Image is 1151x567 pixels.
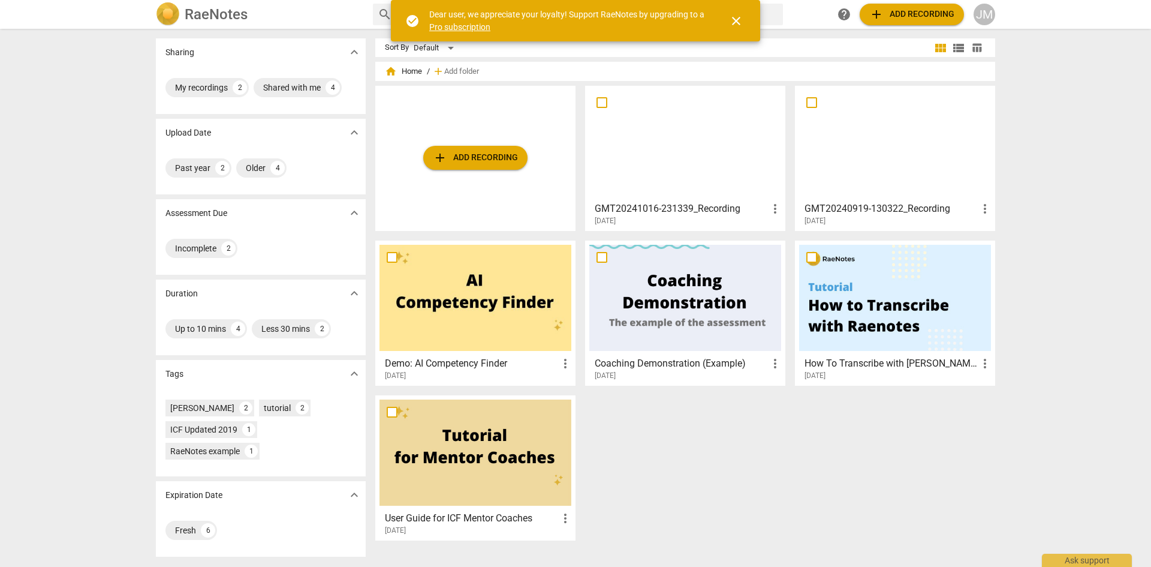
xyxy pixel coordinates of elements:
h3: User Guide for ICF Mentor Coaches [385,511,558,526]
div: Dear user, we appreciate your loyalty! Support RaeNotes by upgrading to a [429,8,707,33]
p: Expiration Date [165,489,222,502]
a: Coaching Demonstration (Example)[DATE] [589,245,781,380]
div: tutorial [264,402,291,414]
a: Help [833,4,855,25]
span: more_vert [978,356,992,371]
div: Fresh [175,524,196,536]
span: Home [385,65,422,77]
span: more_vert [558,356,573,371]
h3: How To Transcribe with RaeNotes [805,356,978,371]
h3: GMT20241016-231339_Recording [595,202,768,216]
button: Show more [345,284,363,302]
span: / [427,67,430,76]
div: Past year [175,162,210,174]
a: User Guide for ICF Mentor Coaches[DATE] [379,400,571,535]
div: 2 [215,161,230,175]
div: Incomplete [175,242,216,254]
span: table_chart [971,42,983,53]
span: [DATE] [385,371,406,381]
span: [DATE] [595,371,616,381]
span: expand_more [347,45,361,59]
span: search [378,7,392,22]
span: more_vert [768,202,782,216]
p: Tags [165,368,183,380]
p: Upload Date [165,127,211,139]
button: Tile view [932,39,950,57]
div: 6 [201,523,215,538]
p: Duration [165,287,198,300]
span: check_circle [405,14,420,28]
button: Close [722,7,751,35]
span: [DATE] [385,526,406,536]
div: Shared with me [263,82,321,94]
button: Show more [345,204,363,222]
span: more_vert [558,511,573,526]
button: Show more [345,365,363,383]
div: 2 [233,80,247,95]
div: 2 [221,241,236,256]
div: 4 [231,322,245,336]
h3: Demo: AI Competency Finder [385,356,558,371]
h3: Coaching Demonstration (Example) [595,356,768,371]
span: expand_more [347,367,361,381]
span: [DATE] [805,216,825,226]
div: 1 [245,445,258,458]
div: 2 [296,401,309,415]
button: Table view [968,39,986,57]
span: help [837,7,851,22]
div: ICF Updated 2019 [170,424,237,436]
div: 2 [315,322,329,336]
div: Less 30 mins [261,323,310,335]
div: RaeNotes example [170,445,240,457]
div: 4 [326,80,340,95]
a: Demo: AI Competency Finder[DATE] [379,245,571,380]
div: [PERSON_NAME] [170,402,234,414]
span: add [869,7,884,22]
a: How To Transcribe with [PERSON_NAME][DATE] [799,245,991,380]
a: GMT20240919-130322_Recording[DATE] [799,90,991,226]
h3: GMT20240919-130322_Recording [805,202,978,216]
div: My recordings [175,82,228,94]
span: Add folder [444,67,479,76]
div: 1 [242,423,255,436]
span: view_module [933,41,948,55]
span: expand_more [347,206,361,220]
a: GMT20241016-231339_Recording[DATE] [589,90,781,226]
div: Sort By [385,43,409,52]
button: List view [950,39,968,57]
a: LogoRaeNotes [156,2,363,26]
span: [DATE] [595,216,616,226]
span: expand_more [347,488,361,502]
h2: RaeNotes [185,6,248,23]
div: Ask support [1042,554,1132,567]
img: Logo [156,2,180,26]
div: Default [414,38,458,58]
button: Upload [423,146,528,170]
button: Show more [345,486,363,504]
span: expand_more [347,286,361,301]
p: Sharing [165,46,194,59]
span: add [433,151,447,165]
span: home [385,65,397,77]
div: 2 [239,401,252,415]
span: add [432,65,444,77]
div: 4 [270,161,285,175]
button: JM [974,4,995,25]
span: Add recording [869,7,954,22]
div: Older [246,162,266,174]
a: Pro subscription [429,22,490,32]
p: Assessment Due [165,207,227,220]
button: Show more [345,43,363,61]
span: expand_more [347,125,361,140]
span: [DATE] [805,371,825,381]
button: Show more [345,124,363,142]
span: more_vert [978,202,992,216]
span: close [729,14,743,28]
span: more_vert [768,356,782,371]
div: Up to 10 mins [175,323,226,335]
span: Add recording [433,151,518,165]
span: view_list [951,41,966,55]
button: Upload [860,4,964,25]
